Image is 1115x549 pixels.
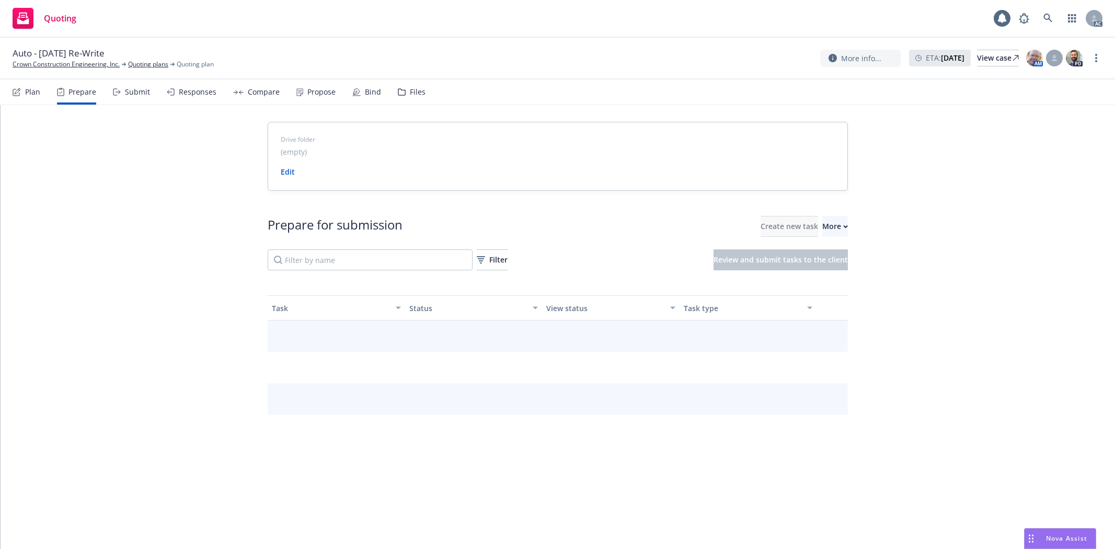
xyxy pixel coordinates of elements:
[281,167,295,177] a: Edit
[714,255,848,265] span: Review and submit tasks to the client
[941,53,964,63] strong: [DATE]
[281,135,835,144] span: Drive folder
[546,303,664,314] div: View status
[1026,50,1043,66] img: photo
[1038,8,1059,29] a: Search
[841,53,881,64] span: More info...
[977,50,1019,66] a: View case
[761,216,818,237] button: Create new task
[405,295,543,321] button: Status
[409,303,527,314] div: Status
[761,221,818,231] span: Create new task
[822,216,848,237] button: More
[1046,534,1087,543] span: Nova Assist
[926,52,964,63] span: ETA :
[477,249,508,270] button: Filter
[8,4,81,33] a: Quoting
[410,88,426,96] div: Files
[1090,52,1102,64] a: more
[542,295,680,321] button: View status
[13,60,120,69] a: Crown Construction Engineering, Inc.
[177,60,214,69] span: Quoting plan
[268,249,473,270] input: Filter by name
[281,146,307,157] span: (empty)
[820,50,901,67] button: More info...
[477,250,508,270] div: Filter
[1024,528,1096,549] button: Nova Assist
[128,60,168,69] a: Quoting plans
[272,303,389,314] div: Task
[13,47,105,60] span: Auto - [DATE] Re-Write
[1062,8,1083,29] a: Switch app
[25,88,40,96] div: Plan
[684,303,801,314] div: Task type
[1014,8,1034,29] a: Report a Bug
[125,88,150,96] div: Submit
[248,88,280,96] div: Compare
[365,88,381,96] div: Bind
[680,295,817,321] button: Task type
[822,216,848,236] div: More
[68,88,96,96] div: Prepare
[714,249,848,270] button: Review and submit tasks to the client
[268,295,405,321] button: Task
[1066,50,1083,66] img: photo
[1025,529,1038,548] div: Drag to move
[44,14,76,22] span: Quoting
[179,88,216,96] div: Responses
[307,88,336,96] div: Propose
[268,216,403,237] div: Prepare for submission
